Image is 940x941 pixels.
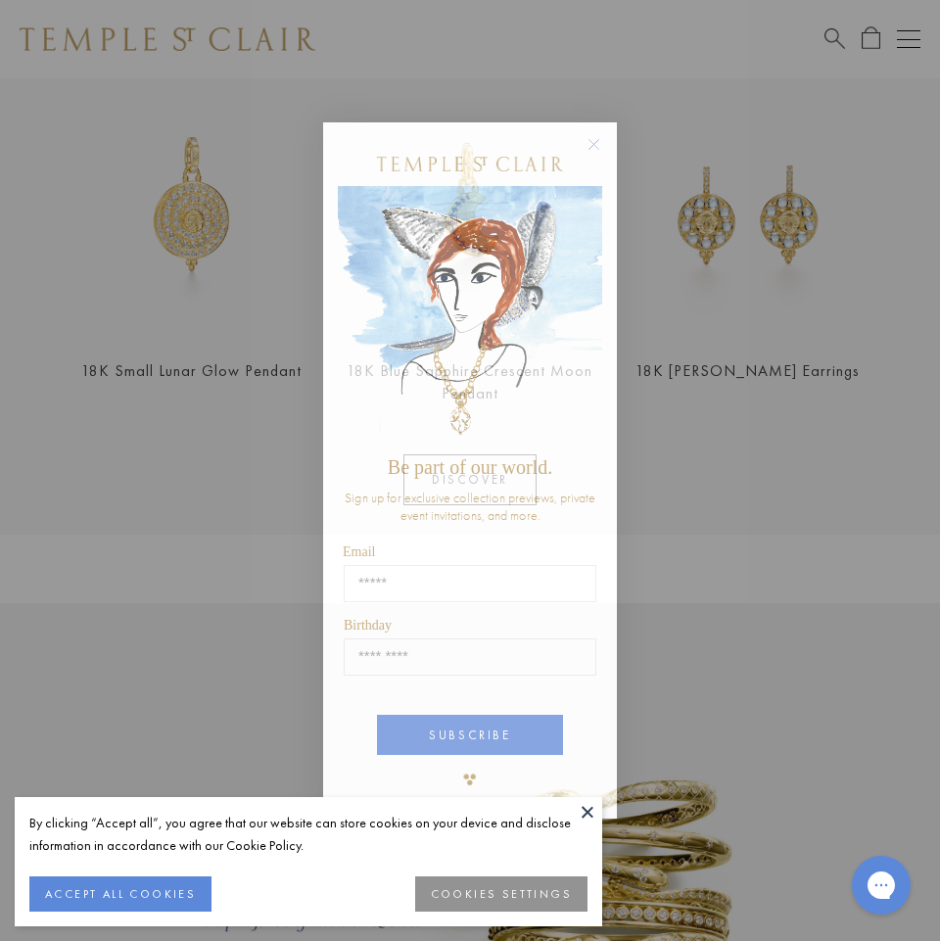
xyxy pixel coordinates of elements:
img: TSC [450,760,490,799]
button: COOKIES SETTINGS [415,876,587,912]
span: Sign up for exclusive collection previews, private event invitations, and more. [345,489,595,524]
span: Birthday [344,618,392,633]
img: Temple St. Clair [377,157,563,171]
div: By clicking “Accept all”, you agree that our website can store cookies on your device and disclos... [29,812,587,857]
button: Close dialog [591,142,616,166]
span: Email [343,544,375,559]
iframe: Gorgias live chat messenger [842,849,920,921]
input: Email [344,565,596,602]
button: SUBSCRIBE [377,715,563,755]
span: Be part of our world. [388,456,552,478]
img: c4a9eb12-d91a-4d4a-8ee0-386386f4f338.jpeg [338,186,602,447]
button: ACCEPT ALL COOKIES [29,876,211,912]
